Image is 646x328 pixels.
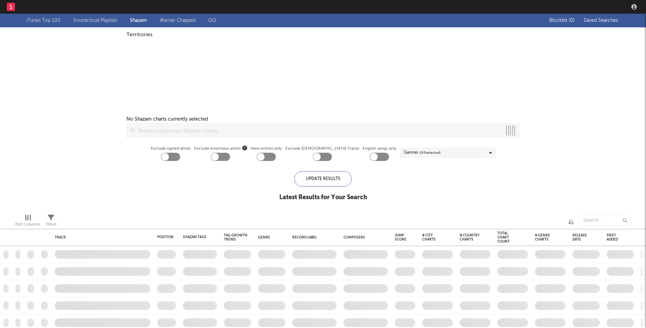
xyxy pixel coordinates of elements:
span: ( 0 / 0 selected) [419,149,441,157]
div: Genre [258,235,282,240]
a: Warner Chappell [160,16,196,25]
span: ( 0 ) [569,18,575,23]
input: Browse/customize Shazam charts... [135,124,502,137]
div: Jump Score [395,233,406,242]
span: Saved Searches [584,18,619,23]
div: No Shazam charts currently selected [126,115,208,123]
button: Saved Searches [582,18,619,23]
div: Filters [45,212,56,232]
div: Composers [344,235,385,240]
div: Record Label [292,235,333,240]
a: QQ [208,16,216,25]
div: Track [55,235,147,240]
div: Update Results [294,171,352,187]
div: Edit Columns [15,220,40,229]
a: Soundcloud Playlists [73,16,117,25]
div: First Added [607,233,624,242]
div: # Country Charts [460,233,480,242]
div: Territories [126,31,520,39]
div: Total Chart Count [497,231,518,244]
div: Edit Columns [15,212,40,232]
label: Exclude [DEMOGRAPHIC_DATA] Tracks [285,145,359,153]
div: Latest Results for Your Search [279,193,367,202]
div: Release Date [573,233,590,242]
div: Position [157,235,174,239]
div: Tag Growth Trend [224,233,248,242]
div: # Genre Charts [535,233,555,242]
div: # City Charts [422,233,443,242]
span: Exclude enormous artists [194,145,247,153]
label: New entries only [251,145,282,153]
label: Exclude signed artists [151,145,191,153]
input: Search... [579,215,631,225]
a: iTunes Top 100 [27,16,60,25]
div: Shazam Tags [183,235,207,239]
div: Filters [45,220,56,229]
button: Exclude enormous artists [242,145,247,151]
label: English songs only [363,145,396,153]
div: Genres [404,149,441,157]
span: Blocklist [549,18,575,23]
